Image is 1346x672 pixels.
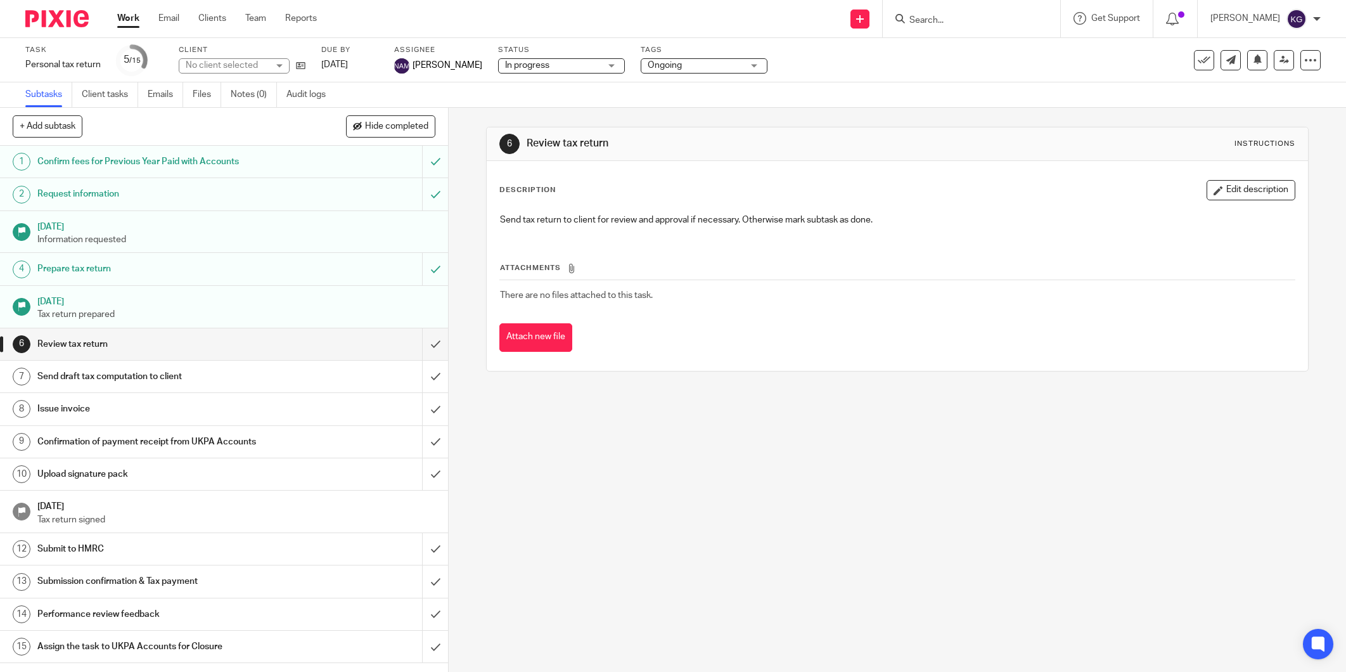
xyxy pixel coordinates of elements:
[13,605,30,623] div: 14
[1234,139,1295,149] div: Instructions
[13,115,82,137] button: + Add subtask
[186,59,268,72] div: No client selected
[37,399,286,418] h1: Issue invoice
[648,61,682,70] span: Ongoing
[117,12,139,25] a: Work
[37,605,286,624] h1: Performance review feedback
[179,45,305,55] label: Client
[37,259,286,278] h1: Prepare tax return
[13,335,30,353] div: 6
[321,60,348,69] span: [DATE]
[37,572,286,591] h1: Submission confirmation & Tax payment
[286,82,335,107] a: Audit logs
[37,292,435,308] h1: [DATE]
[641,45,767,55] label: Tags
[908,15,1022,27] input: Search
[1207,180,1295,200] button: Edit description
[394,58,409,74] img: svg%3E
[148,82,183,107] a: Emails
[129,57,141,64] small: /15
[505,61,549,70] span: In progress
[37,184,286,204] h1: Request information
[13,153,30,171] div: 1
[13,573,30,591] div: 13
[25,45,101,55] label: Task
[500,291,653,300] span: There are no files attached to this task.
[1210,12,1280,25] p: [PERSON_NAME]
[13,638,30,656] div: 15
[25,58,101,71] div: Personal tax return
[198,12,226,25] a: Clients
[37,152,286,171] h1: Confirm fees for Previous Year Paid with Accounts
[231,82,277,107] a: Notes (0)
[13,400,30,418] div: 8
[13,433,30,451] div: 9
[13,540,30,558] div: 12
[37,497,435,513] h1: [DATE]
[13,368,30,385] div: 7
[37,540,286,559] h1: Submit to HMRC
[365,122,428,132] span: Hide completed
[413,59,482,72] span: [PERSON_NAME]
[37,432,286,451] h1: Confirmation of payment receipt from UKPA Accounts
[13,186,30,204] div: 2
[82,82,138,107] a: Client tasks
[499,323,572,352] button: Attach new file
[37,465,286,484] h1: Upload signature pack
[37,637,286,656] h1: Assign the task to UKPA Accounts for Closure
[37,217,435,233] h1: [DATE]
[245,12,266,25] a: Team
[500,264,561,271] span: Attachments
[25,10,89,27] img: Pixie
[124,53,141,67] div: 5
[499,185,556,195] p: Description
[527,137,925,150] h1: Review tax return
[37,335,286,354] h1: Review tax return
[193,82,221,107] a: Files
[1091,14,1140,23] span: Get Support
[394,45,482,55] label: Assignee
[499,134,520,154] div: 6
[13,465,30,483] div: 10
[37,367,286,386] h1: Send draft tax computation to client
[25,82,72,107] a: Subtasks
[285,12,317,25] a: Reports
[500,214,1295,226] p: Send tax return to client for review and approval if necessary. Otherwise mark subtask as done.
[498,45,625,55] label: Status
[37,514,435,526] p: Tax return signed
[37,308,435,321] p: Tax return prepared
[37,233,435,246] p: Information requested
[13,261,30,278] div: 4
[321,45,378,55] label: Due by
[1286,9,1307,29] img: svg%3E
[346,115,435,137] button: Hide completed
[158,12,179,25] a: Email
